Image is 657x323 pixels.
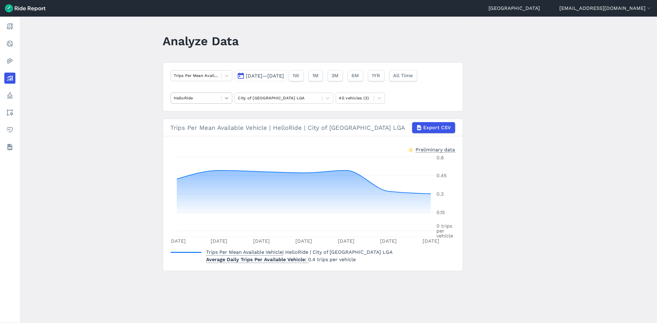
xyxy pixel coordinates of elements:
[206,255,308,263] span: Average Daily Trips Per Available Vehicle
[436,233,453,239] tspan: vehicle
[412,122,455,133] button: Export CSV
[206,256,393,263] p: 0.4 trips per vehicle
[423,238,439,244] tspan: [DATE]
[253,238,270,244] tspan: [DATE]
[559,5,652,12] button: [EMAIL_ADDRESS][DOMAIN_NAME]
[389,70,417,81] button: All Time
[5,4,46,12] img: Ride Report
[206,249,393,255] span: | HelloRide | City of [GEOGRAPHIC_DATA] LGA
[309,70,323,81] button: 1M
[436,191,444,197] tspan: 0.3
[4,90,15,101] a: Policy
[171,122,455,133] div: Trips Per Mean Available Vehicle | HelloRide | City of [GEOGRAPHIC_DATA] LGA
[211,238,227,244] tspan: [DATE]
[4,124,15,135] a: Health
[424,124,451,131] span: Export CSV
[372,72,380,79] span: 1YR
[368,70,384,81] button: 1YR
[352,72,359,79] span: 6M
[295,238,312,244] tspan: [DATE]
[328,70,343,81] button: 3M
[4,73,15,84] a: Analyze
[4,38,15,49] a: Realtime
[436,223,452,229] tspan: 0 trips
[436,173,447,178] tspan: 0.45
[163,33,239,50] h1: Analyze Data
[348,70,363,81] button: 6M
[436,209,445,215] tspan: 0.15
[393,72,413,79] span: All Time
[489,5,540,12] a: [GEOGRAPHIC_DATA]
[169,238,186,244] tspan: [DATE]
[289,70,304,81] button: 1W
[206,247,283,256] span: Trips Per Mean Available Vehicle
[313,72,319,79] span: 1M
[246,73,284,79] span: [DATE]—[DATE]
[4,142,15,153] a: Datasets
[338,238,355,244] tspan: [DATE]
[436,155,444,161] tspan: 0.6
[4,55,15,66] a: Heatmaps
[332,72,339,79] span: 3M
[416,146,455,153] div: Preliminary data
[4,21,15,32] a: Report
[436,228,444,234] tspan: per
[293,72,300,79] span: 1W
[4,107,15,118] a: Areas
[380,238,397,244] tspan: [DATE]
[235,70,286,81] button: [DATE]—[DATE]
